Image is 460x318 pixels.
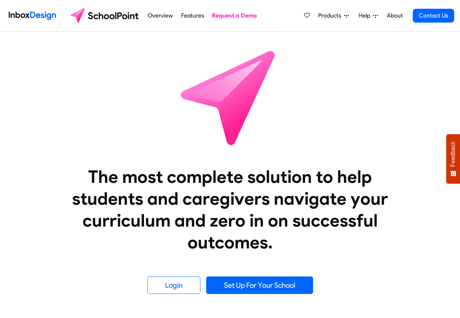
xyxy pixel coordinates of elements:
[146,8,175,23] a: Overview
[413,9,454,23] a: Contact Us
[210,8,259,23] a: Request a Demo
[165,32,296,163] img: icon_schoolpoint.svg
[67,7,144,24] img: schoolpoint logo
[359,11,373,20] span: Help
[57,166,403,253] heading: The most complete solution to help students and caregivers navigate your curriculum and zero in o...
[318,11,344,20] span: Products
[385,8,405,23] a: About
[206,276,313,294] a: Set Up For Your School
[450,141,456,167] span: Feedback
[147,276,200,294] a: Login
[315,8,352,23] a: Products
[179,8,206,23] a: Features
[446,134,460,184] button: Feedback - Show survey
[356,8,381,23] a: Help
